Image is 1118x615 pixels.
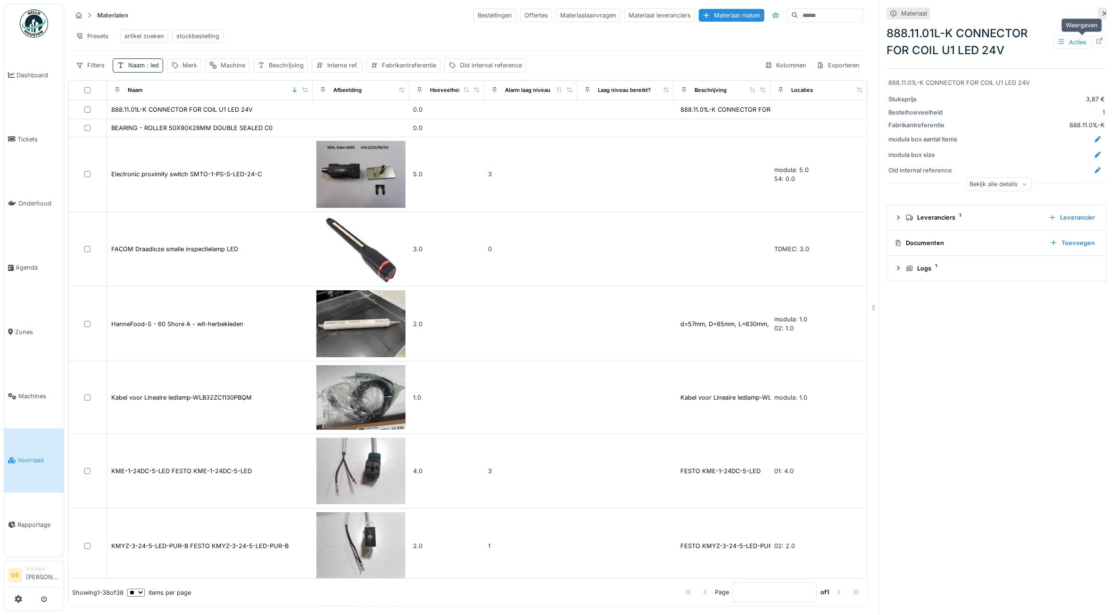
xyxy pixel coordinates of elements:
div: Machine [221,61,245,70]
a: Machines [4,364,64,428]
div: Beschrijving [269,61,304,70]
span: Onderhoud [18,199,60,208]
div: Showing 1 - 38 of 38 [72,588,124,597]
div: 2.0 [413,541,481,550]
div: Stuksprijs [888,95,959,104]
summary: Logs1 [891,260,1102,277]
div: Old internal reference [460,61,522,70]
div: artikel zoeken [124,32,164,41]
div: Naam [128,61,159,70]
div: 888.11.01L-K CONNECTOR FOR COIL U1 LED 24V [888,78,1105,87]
div: modula box size [888,150,959,159]
strong: of 1 [820,588,829,597]
div: 0.0 [413,123,481,132]
div: Laag niveau bereikt? [598,86,651,94]
div: FESTO KME-1-24DC-5-LED [680,467,761,476]
div: items per page [127,588,191,597]
div: Bestellingen [473,8,516,22]
div: KME-1-24DC-5-LED FESTO KME-1-24DC-5-LED [111,467,252,476]
span: Tickets [17,135,60,144]
img: KME-1-24DC-5-LED FESTO KME-1-24DC-5-LED [316,438,406,505]
div: stockbestelling [176,32,219,41]
div: 0.0 [413,105,481,114]
span: 54: 0.0 [774,175,795,182]
div: Beschrijving [695,86,727,94]
span: Machines [18,392,60,401]
div: Merk [182,61,197,70]
div: Old internal reference [888,166,959,175]
span: modula: 1.0 [774,316,807,323]
div: modula box aantal items [888,135,959,144]
div: FACOM Draadloze smalle inspectielamp LED [111,245,238,254]
span: Dashboard [17,71,60,80]
div: 4.0 [413,467,481,476]
div: 888.11.01L-K CONNECTOR FOR COIL U1 LED 24V [886,25,1107,59]
summary: Leveranciers1Leverancier [891,209,1102,226]
div: 3 [488,170,573,179]
a: Agenda [4,236,64,300]
div: 3.0 [413,245,481,254]
span: Rapportage [17,520,60,529]
div: 2.0 [413,320,481,328]
div: Page [715,588,729,597]
div: Electronic proximity switch SMTO-1-PS-S-LED-24-C [111,170,262,179]
span: modula: 1.0 [774,394,807,401]
div: Exporteren [812,58,864,72]
span: TDMEC: 3.0 [774,246,809,253]
img: Electronic proximity switch SMTO-1-PS-S-LED-24-C [316,141,406,208]
div: Interne ref. [327,61,358,70]
div: Filters [72,58,109,72]
img: FACOM Draadloze smalle inspectielamp LED [316,216,406,283]
div: Acties [1053,35,1091,49]
div: 3 [488,467,573,476]
span: Voorraad [17,456,60,465]
div: Presets [72,29,113,43]
div: d=57mm, D=85mm, L=630mm, Lt=825mm 20833- Rol L... [680,320,847,328]
div: Leverancier [1045,211,1099,224]
div: Toevoegen [1046,237,1099,249]
span: 01: 4.0 [774,467,794,475]
img: Badge_color-CXgf-gQk.svg [20,9,48,38]
div: Materiaal leveranciers [624,8,695,22]
div: 5.0 [413,170,481,179]
div: 1.0 [413,393,481,402]
a: Voorraad [4,428,64,492]
a: Onderhoud [4,172,64,236]
summary: DocumentenToevoegen [891,234,1102,252]
img: KMYZ-3-24-5-LED-PUR-B FESTO KMYZ-3-24-5-LED-PUR-B [316,512,406,579]
div: Kolommen [761,58,811,72]
div: Materiaal [901,9,927,18]
a: GE Manager[PERSON_NAME] [8,565,60,588]
div: Materiaalaanvragen [556,8,621,22]
div: Offertes [520,8,552,22]
div: 1 [963,108,1105,117]
div: Fabrikantreferentie [382,61,436,70]
span: 02: 2.0 [774,542,795,549]
span: : led [145,62,159,69]
strong: Materialen [93,11,132,20]
div: 1 [488,541,573,550]
div: 888.11.01L-K [963,121,1105,130]
span: Zones [15,328,60,336]
img: HanneFood-S - 60 Shore A - wit-herbekleden [316,290,406,357]
div: Kabel voor Lineaire ledlamp-WLB32ZC1130PBQM [111,393,252,402]
span: Agenda [16,263,60,272]
div: Manager [26,565,60,572]
div: Weergeven [1061,18,1102,32]
div: KMYZ-3-24-5-LED-PUR-B FESTO KMYZ-3-24-5-LED-PUR-B [111,541,289,550]
a: Tickets [4,107,64,171]
a: Rapportage [4,492,64,557]
div: Materiaal maken [699,9,764,22]
div: 0 [488,245,573,254]
span: 02: 1.0 [774,325,794,332]
div: Alarm laag niveau [505,86,550,94]
a: Zones [4,300,64,364]
span: modula: 5.0 [774,166,809,173]
li: [PERSON_NAME] [26,565,60,585]
div: Hoeveelheid [430,86,463,94]
div: Documenten [894,238,1043,247]
div: BEARING - ROLLER 50X90X28MM DOUBLE SEALED C0 [111,123,273,132]
div: Logs [906,264,1095,273]
div: 888.11.01L-K CONNECTOR FOR COIL U1 LED 24V [111,105,253,114]
div: 888.11.01L-K CONNECTOR FOR COIL U1 LED 24V [680,105,822,114]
